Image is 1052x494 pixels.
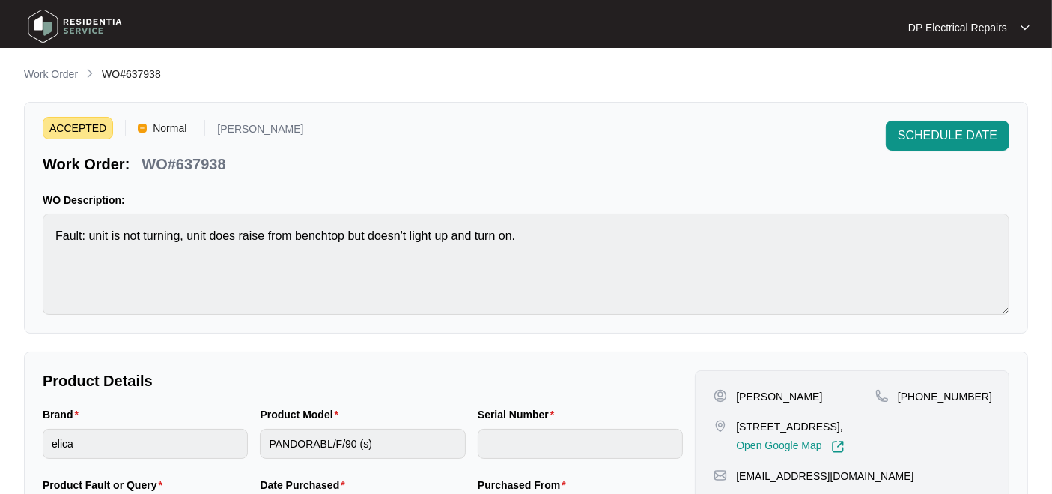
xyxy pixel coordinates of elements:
label: Brand [43,407,85,422]
p: [PHONE_NUMBER] [898,389,992,404]
span: SCHEDULE DATE [898,127,997,145]
img: user-pin [714,389,727,403]
p: [EMAIL_ADDRESS][DOMAIN_NAME] [736,469,913,484]
img: map-pin [875,389,889,403]
p: [STREET_ADDRESS], [736,419,844,434]
p: WO Description: [43,193,1009,208]
img: map-pin [714,419,727,433]
p: DP Electrical Repairs [908,20,1007,35]
input: Product Model [260,429,465,459]
p: [PERSON_NAME] [736,389,822,404]
img: Vercel Logo [138,124,147,133]
img: chevron-right [84,67,96,79]
p: Product Details [43,370,683,391]
img: residentia service logo [22,4,127,49]
label: Purchased From [478,478,572,493]
p: Work Order: [43,154,130,175]
label: Date Purchased [260,478,350,493]
img: Link-External [831,440,845,454]
p: [PERSON_NAME] [217,124,303,139]
img: dropdown arrow [1021,24,1030,31]
p: Work Order [24,67,78,82]
label: Product Fault or Query [43,478,168,493]
span: ACCEPTED [43,117,113,139]
span: WO#637938 [102,68,161,80]
button: SCHEDULE DATE [886,121,1009,151]
p: WO#637938 [142,154,225,175]
span: Normal [147,117,192,139]
a: Open Google Map [736,440,844,454]
label: Serial Number [478,407,560,422]
input: Serial Number [478,429,683,459]
textarea: Fault: unit is not turning, unit does raise from benchtop but doesn't light up and turn on. [43,214,1009,315]
label: Product Model [260,407,344,422]
img: map-pin [714,469,727,482]
a: Work Order [21,67,81,83]
input: Brand [43,429,248,459]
